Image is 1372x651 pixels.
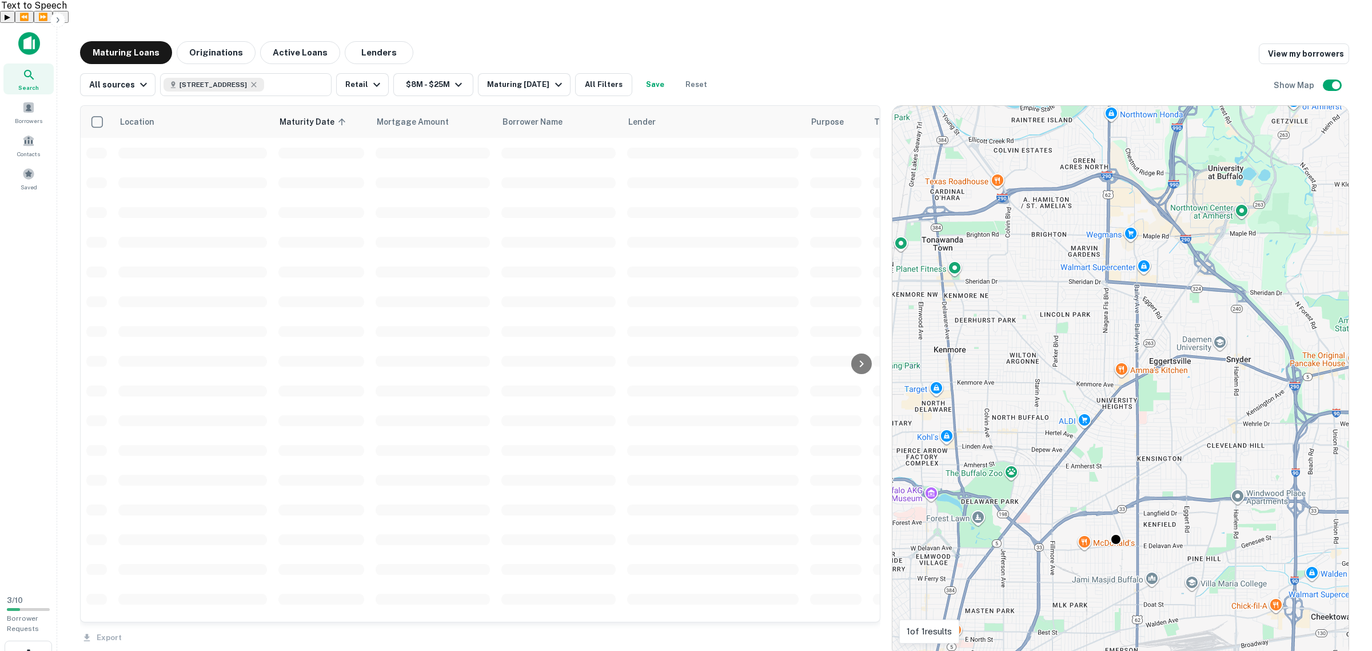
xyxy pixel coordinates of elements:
[3,97,54,128] a: Borrowers
[113,106,273,138] th: Location
[80,73,155,96] button: All sources
[34,11,53,23] button: Forward
[478,73,570,96] button: Maturing [DATE]
[180,80,247,90] span: [STREET_ADDRESS]
[3,130,54,161] a: Contacts
[345,41,413,64] button: Lenders
[15,116,42,125] span: Borrowers
[336,73,389,96] button: Retail
[18,32,40,55] img: capitalize-icon.png
[273,106,370,138] th: Maturity Date
[7,596,23,605] span: 3 / 10
[575,73,632,96] button: All Filters
[3,63,54,94] a: Search
[637,73,673,96] button: Save your search to get updates of matches that match your search criteria.
[628,115,656,129] span: Lender
[804,106,867,138] th: Purpose
[377,115,464,129] span: Mortgage Amount
[678,73,715,96] button: Reset
[177,41,256,64] button: Originations
[393,73,473,96] button: $8M - $25M
[3,163,54,194] a: Saved
[621,106,804,138] th: Lender
[260,41,340,64] button: Active Loans
[1274,79,1316,92] h6: Show Map
[496,106,621,138] th: Borrower Name
[17,149,40,158] span: Contacts
[15,11,34,23] button: Previous
[119,115,154,129] span: Location
[487,78,565,92] div: Maturing [DATE]
[1315,559,1372,614] iframe: Chat Widget
[280,115,349,129] span: Maturity Date
[7,614,39,633] span: Borrower Requests
[53,11,69,23] button: Settings
[370,106,496,138] th: Mortgage Amount
[80,41,172,64] button: Maturing Loans
[811,115,844,129] span: Purpose
[502,115,563,129] span: Borrower Name
[21,182,37,192] span: Saved
[907,625,952,638] p: 1 of 1 results
[874,115,894,129] span: Type
[89,78,150,92] div: All sources
[18,83,39,92] span: Search
[1259,43,1349,64] a: View my borrowers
